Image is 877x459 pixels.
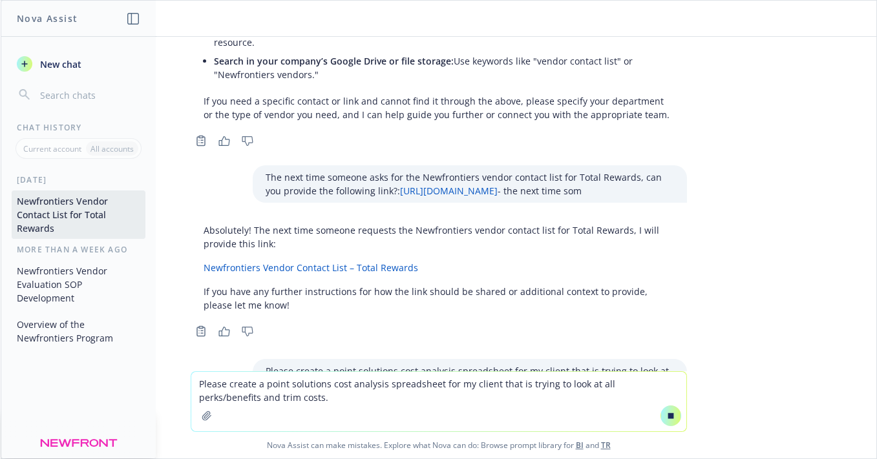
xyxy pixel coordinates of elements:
[12,52,145,76] button: New chat
[6,432,871,458] span: Nova Assist can make mistakes. Explore what Nova can do: Browse prompt library for and
[17,12,78,25] h1: Nova Assist
[90,143,134,154] p: All accounts
[237,322,258,340] button: Thumbs down
[12,260,145,309] button: Newfrontiers Vendor Evaluation SOP Development
[214,55,454,67] span: Search in your company’s Google Drive or file storage:
[266,364,674,391] p: Please create a point solutions cost analysis spreadsheet for my client that is trying to look at...
[12,190,145,239] button: Newfrontiers Vendor Contact List for Total Rewards
[214,52,674,84] li: Use keywords like "vendor contact list" or "Newfrontiers vendors."
[266,170,674,198] p: The next time someone asks for the Newfrontiers vendor contact list for Total Rewards, can you pr...
[204,94,674,121] p: If you need a specific contact or link and cannot find it through the above, please specify your ...
[204,285,674,312] p: If you have any further instructions for how the link should be shared or additional context to p...
[37,57,81,71] span: New chat
[204,223,674,250] p: Absolutely! The next time someone requests the Newfrontiers vendor contact list for Total Rewards...
[601,440,611,451] a: TR
[237,132,258,150] button: Thumbs down
[204,261,418,274] a: Newfrontiers Vendor Contact List – Total Rewards
[195,325,207,337] svg: Copy to clipboard
[1,244,156,255] div: More than a week ago
[1,174,156,185] div: [DATE]
[195,135,207,147] svg: Copy to clipboard
[12,314,145,349] button: Overview of the Newfrontiers Program
[37,86,140,104] input: Search chats
[23,143,81,154] p: Current account
[576,440,584,451] a: BI
[1,122,156,133] div: Chat History
[400,185,498,197] a: [URL][DOMAIN_NAME]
